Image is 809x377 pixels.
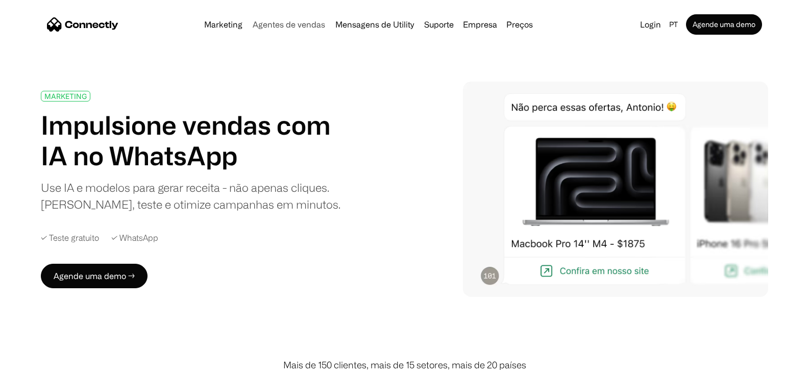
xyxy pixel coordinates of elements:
a: Suporte [420,20,458,29]
a: Agentes de vendas [249,20,329,29]
a: Agende uma demo → [41,264,148,288]
a: Mensagens de Utility [331,20,418,29]
a: Login [636,17,665,32]
div: pt [665,17,684,32]
div: Empresa [463,17,497,32]
h1: Impulsione vendas com IA no WhatsApp [41,110,356,171]
div: Empresa [460,17,500,32]
div: pt [669,17,678,32]
div: Mais de 150 clientes, mais de 15 setores, mais de 20 países [283,358,526,372]
a: home [47,17,118,32]
a: Preços [502,20,537,29]
ul: Language list [20,359,61,373]
div: Use IA e modelos para gerar receita - não apenas cliques. [PERSON_NAME], teste e otimize campanha... [41,179,356,213]
a: Marketing [200,20,247,29]
aside: Language selected: Português (Brasil) [10,358,61,373]
div: MARKETING [44,92,87,100]
a: Agende uma demo [686,14,762,35]
div: ✓ WhatsApp [111,233,158,243]
div: ✓ Teste gratuito [41,233,99,243]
